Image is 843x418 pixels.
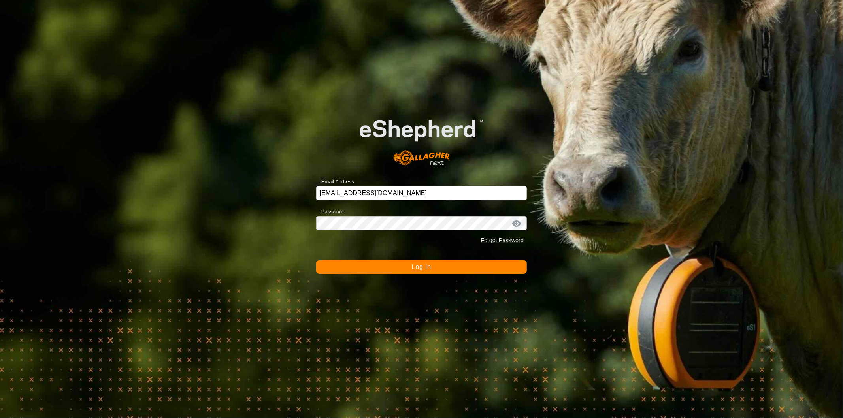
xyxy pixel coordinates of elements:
button: Log In [316,260,527,274]
img: E-shepherd Logo [337,102,506,174]
label: Email Address [316,178,354,186]
label: Password [316,208,344,216]
span: Log In [412,264,431,270]
input: Email Address [316,186,527,200]
a: Forgot Password [481,237,524,243]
